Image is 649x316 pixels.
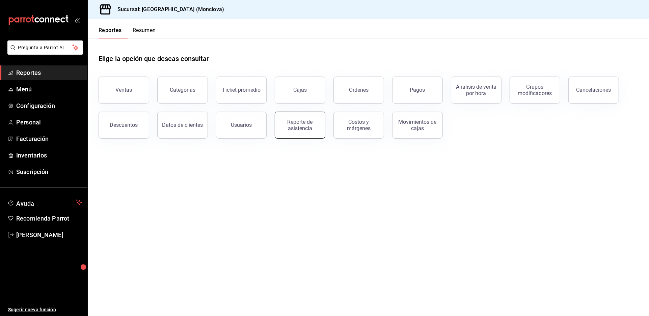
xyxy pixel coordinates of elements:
div: Categorías [170,87,195,93]
span: Reportes [16,68,82,77]
span: Inventarios [16,151,82,160]
span: [PERSON_NAME] [16,230,82,239]
div: Análisis de venta por hora [455,84,497,96]
h1: Elige la opción que deseas consultar [99,54,209,64]
button: Categorías [157,77,208,104]
button: Análisis de venta por hora [451,77,502,104]
a: Cajas [275,77,325,104]
span: Personal [16,118,82,127]
div: Usuarios [231,122,252,128]
button: Movimientos de cajas [392,112,443,139]
span: Recomienda Parrot [16,214,82,223]
div: Descuentos [110,122,138,128]
button: Ventas [99,77,149,104]
div: Cancelaciones [576,87,611,93]
button: Pagos [392,77,443,104]
a: Pregunta a Parrot AI [5,49,83,56]
div: Pagos [410,87,425,93]
button: Pregunta a Parrot AI [7,40,83,55]
button: Reportes [99,27,122,38]
div: Costos y márgenes [338,119,380,132]
button: Datos de clientes [157,112,208,139]
div: Ventas [116,87,132,93]
div: Órdenes [349,87,369,93]
div: Datos de clientes [162,122,203,128]
button: Descuentos [99,112,149,139]
h3: Sucursal: [GEOGRAPHIC_DATA] (Monclova) [112,5,224,13]
button: Reporte de asistencia [275,112,325,139]
span: Configuración [16,101,82,110]
button: Órdenes [333,77,384,104]
span: Menú [16,85,82,94]
button: Costos y márgenes [333,112,384,139]
button: open_drawer_menu [74,18,80,23]
button: Resumen [133,27,156,38]
div: Reporte de asistencia [279,119,321,132]
div: Movimientos de cajas [397,119,438,132]
button: Ticket promedio [216,77,267,104]
span: Pregunta a Parrot AI [18,44,73,51]
span: Ayuda [16,198,73,206]
div: Ticket promedio [222,87,261,93]
span: Sugerir nueva función [8,306,82,313]
button: Usuarios [216,112,267,139]
div: navigation tabs [99,27,156,38]
span: Suscripción [16,167,82,176]
div: Cajas [293,86,307,94]
span: Facturación [16,134,82,143]
button: Grupos modificadores [510,77,560,104]
button: Cancelaciones [568,77,619,104]
div: Grupos modificadores [514,84,556,96]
